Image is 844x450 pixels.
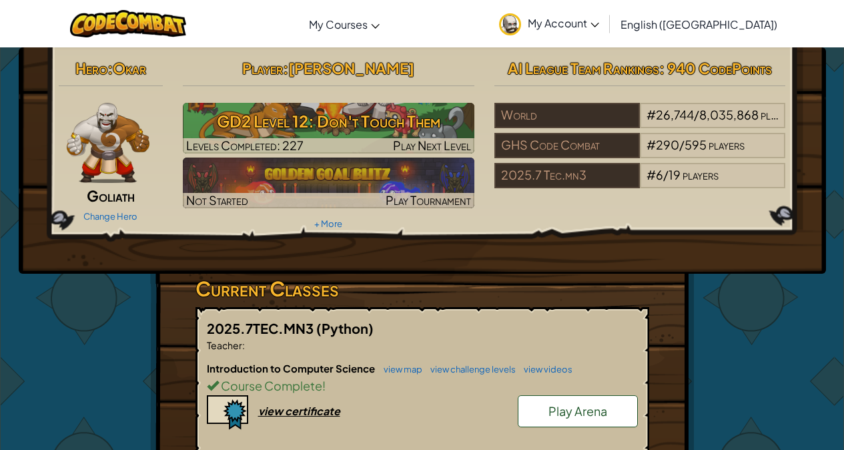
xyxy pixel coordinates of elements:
span: Play Tournament [386,192,471,208]
span: AI League Team Rankings [508,59,659,77]
div: GHS Code Combat [494,133,640,158]
span: : [242,339,245,351]
img: avatar [499,13,521,35]
a: Not StartedPlay Tournament [183,158,474,208]
span: : [283,59,288,77]
span: ! [322,378,326,393]
span: 290 [656,137,679,152]
img: certificate-icon.png [207,395,248,430]
span: : [107,59,113,77]
span: [PERSON_NAME] [288,59,414,77]
a: + More [314,218,342,229]
img: GD2 Level 12: Don't Touch Them [183,103,474,154]
a: 2025.7 Tec.mn3#6/19players [494,176,786,191]
span: Okar [113,59,146,77]
span: Goliath [87,186,135,205]
span: # [647,137,656,152]
span: Levels Completed: 227 [186,138,304,153]
a: Change Hero [83,211,137,222]
a: World#26,744/8,035,868players [494,116,786,131]
span: English ([GEOGRAPHIC_DATA]) [620,17,777,31]
span: Player [242,59,283,77]
span: / [694,107,699,122]
a: view videos [517,364,572,375]
a: My Account [492,3,606,45]
div: World [494,103,640,128]
a: Play Next Level [183,103,474,154]
a: view certificate [207,404,340,418]
span: Teacher [207,339,242,351]
span: 6 [656,167,663,182]
span: Introduction to Computer Science [207,362,377,375]
span: Not Started [186,192,248,208]
span: / [679,137,685,152]
span: Play Arena [548,403,607,419]
span: # [647,107,656,122]
span: Course Complete [219,378,322,393]
span: 8,035,868 [699,107,759,122]
h3: GD2 Level 12: Don't Touch Them [183,106,474,136]
span: / [663,167,669,182]
span: 595 [685,137,707,152]
div: 2025.7 Tec.mn3 [494,163,640,188]
span: (Python) [316,320,374,336]
img: goliath-pose.png [67,103,150,183]
a: view challenge levels [424,364,516,375]
a: view map [377,364,422,375]
span: players [761,107,797,122]
span: 2025.7TEC.MN3 [207,320,316,336]
span: : 940 CodePoints [659,59,772,77]
a: My Courses [302,6,386,42]
img: CodeCombat logo [70,10,187,37]
a: GHS Code Combat#290/595players [494,146,786,161]
span: players [683,167,719,182]
div: view certificate [258,404,340,418]
span: Play Next Level [393,138,471,153]
span: Hero [75,59,107,77]
span: My Account [528,16,599,30]
span: My Courses [309,17,368,31]
img: Golden Goal [183,158,474,208]
span: 26,744 [656,107,694,122]
span: # [647,167,656,182]
span: players [709,137,745,152]
h3: Current Classes [195,274,649,304]
a: English ([GEOGRAPHIC_DATA]) [614,6,784,42]
span: 19 [669,167,681,182]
